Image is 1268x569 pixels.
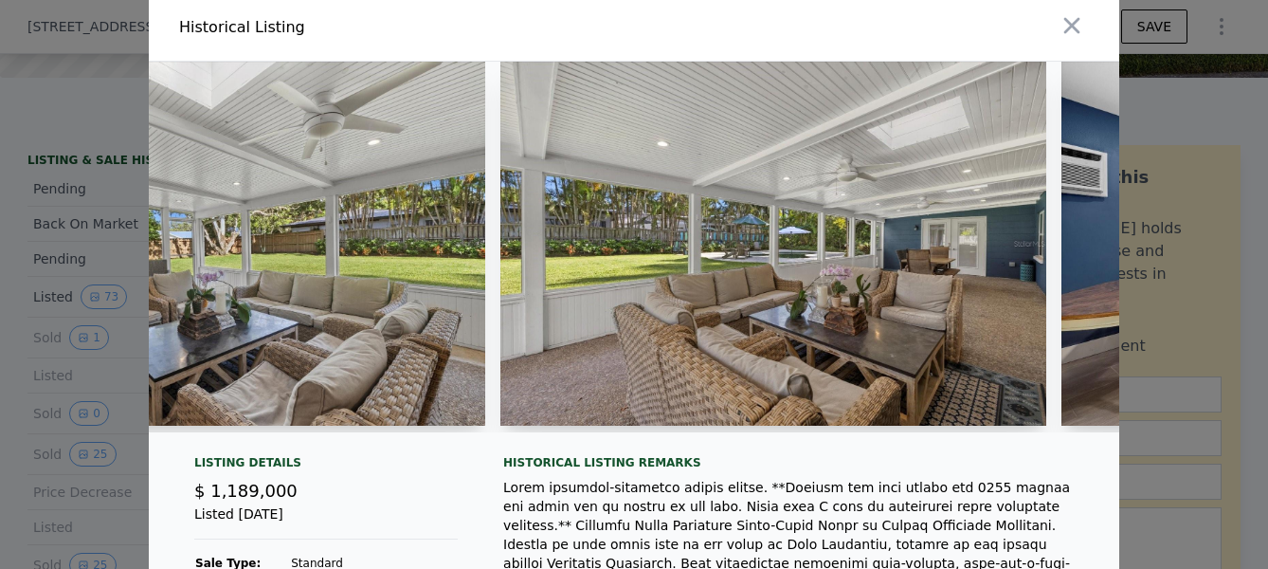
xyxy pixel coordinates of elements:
[179,16,626,39] div: Historical Listing
[194,455,458,478] div: Listing Details
[194,481,298,501] span: $ 1,189,000
[503,455,1089,470] div: Historical Listing remarks
[500,62,1046,426] img: Property Img
[194,505,458,540] div: Listed [DATE]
